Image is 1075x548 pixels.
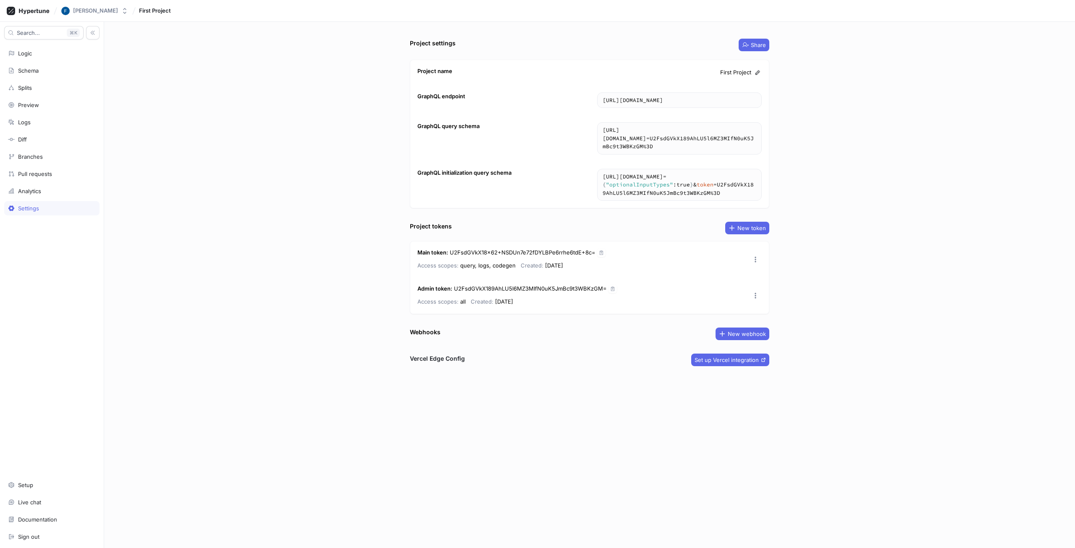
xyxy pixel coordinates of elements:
[454,285,607,292] span: U2FsdGVkX189AhLU5l6MZ3MIfN0uK5JmBc9t3WBKzGM=
[18,516,57,523] div: Documentation
[4,26,84,39] button: Search...K
[737,225,766,231] span: New token
[417,285,452,292] strong: Admin token :
[18,119,31,126] div: Logs
[521,260,563,270] p: [DATE]
[139,8,171,13] span: First Project
[417,296,466,307] p: all
[716,328,769,340] button: New webhook
[450,249,595,256] span: U2FsdGVkX18x62+NSDUn7e72fDYLBPe6rrhe6tdE+8c=
[18,153,43,160] div: Branches
[598,123,761,154] textarea: [URL][DOMAIN_NAME]
[18,102,39,108] div: Preview
[751,42,766,47] span: Share
[417,262,459,269] span: Access scopes:
[61,7,70,15] img: User
[410,222,452,231] div: Project tokens
[18,136,27,143] div: Diff
[18,170,52,177] div: Pull requests
[73,7,118,14] div: [PERSON_NAME]
[598,93,761,108] textarea: [URL][DOMAIN_NAME]
[58,3,131,18] button: User[PERSON_NAME]
[691,354,769,366] button: Set up Vercel integration
[18,188,41,194] div: Analytics
[417,249,448,256] strong: Main token :
[18,533,39,540] div: Sign out
[417,67,452,76] div: Project name
[720,68,751,77] span: First Project
[18,67,39,74] div: Schema
[417,92,465,101] div: GraphQL endpoint
[739,39,769,51] button: Share
[471,296,513,307] p: [DATE]
[417,122,480,131] div: GraphQL query schema
[4,512,100,527] a: Documentation
[410,328,440,336] div: Webhooks
[598,169,761,201] textarea: https://[DOMAIN_NAME]/schema?body={"optionalInputTypes":true}&token=U2FsdGVkX189AhLU5l6MZ3MIfN0uK...
[417,298,459,305] span: Access scopes:
[410,39,456,47] div: Project settings
[18,499,41,506] div: Live chat
[695,357,759,362] span: Set up Vercel integration
[725,222,769,234] button: New token
[18,205,39,212] div: Settings
[521,262,543,269] span: Created:
[67,29,80,37] div: K
[410,354,465,363] h3: Vercel Edge Config
[18,50,32,57] div: Logic
[471,298,493,305] span: Created:
[17,30,40,35] span: Search...
[417,260,516,270] p: query, logs, codegen
[417,169,511,177] div: GraphQL initialization query schema
[18,482,33,488] div: Setup
[728,331,766,336] span: New webhook
[18,84,32,91] div: Splits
